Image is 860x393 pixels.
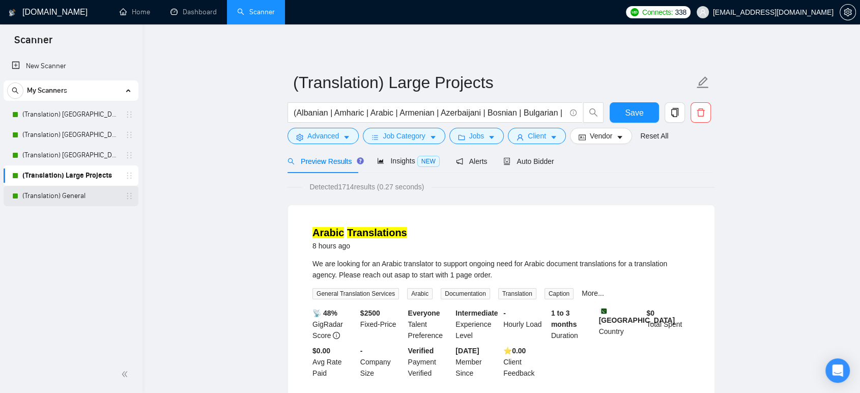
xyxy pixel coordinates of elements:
[508,128,566,144] button: userClientcaret-down
[453,307,501,341] div: Experience Level
[363,128,445,144] button: barsJob Categorycaret-down
[599,307,607,315] img: 🇵🇰
[665,108,684,117] span: copy
[312,240,407,252] div: 8 hours ago
[616,133,623,141] span: caret-down
[377,157,439,165] span: Insights
[675,7,686,18] span: 338
[408,347,434,355] b: Verified
[360,347,363,355] b: -
[503,309,506,317] b: -
[646,309,654,317] b: $ 0
[312,227,407,238] a: Arabic Translations
[8,87,23,94] span: search
[503,347,526,355] b: ⭐️ 0.00
[333,332,340,339] span: info-circle
[488,133,495,141] span: caret-down
[358,307,406,341] div: Fixed-Price
[312,288,399,299] span: General Translation Services
[288,157,361,165] span: Preview Results
[599,307,675,324] b: [GEOGRAPHIC_DATA]
[347,227,407,238] mark: Translations
[528,130,546,142] span: Client
[125,151,133,159] span: holder
[665,102,685,123] button: copy
[125,131,133,139] span: holder
[570,109,577,116] span: info-circle
[441,288,490,299] span: Documentation
[406,345,454,379] div: Payment Verified
[170,8,217,16] a: dashboardDashboard
[408,309,440,317] b: Everyone
[7,82,23,99] button: search
[310,345,358,379] div: Avg Rate Paid
[699,9,706,16] span: user
[12,56,130,76] a: New Scanner
[294,106,565,119] input: Search Freelance Jobs...
[358,345,406,379] div: Company Size
[22,145,119,165] a: (Translation) [GEOGRAPHIC_DATA]
[551,309,577,328] b: 1 to 3 months
[825,358,850,383] div: Open Intercom Messenger
[312,258,690,280] div: We are looking for an Arabic translator to support ongoing need for Arabic document translations ...
[125,192,133,200] span: holder
[417,156,440,167] span: NEW
[312,347,330,355] b: $0.00
[625,106,643,119] span: Save
[293,70,694,95] input: Scanner name...
[644,307,692,341] div: Total Spent
[383,130,425,142] span: Job Category
[4,80,138,206] li: My Scanners
[456,158,463,165] span: notification
[549,307,597,341] div: Duration
[640,130,668,142] a: Reset All
[377,157,384,164] span: area-chart
[691,102,711,123] button: delete
[501,345,549,379] div: Client Feedback
[121,369,131,379] span: double-left
[406,307,454,341] div: Talent Preference
[469,130,484,142] span: Jobs
[125,172,133,180] span: holder
[570,128,632,144] button: idcardVendorcaret-down
[288,158,295,165] span: search
[630,8,639,16] img: upwork-logo.png
[343,133,350,141] span: caret-down
[288,128,359,144] button: settingAdvancedcaret-down
[453,345,501,379] div: Member Since
[312,309,337,317] b: 📡 48%
[302,181,431,192] span: Detected 1714 results (0.27 seconds)
[642,7,673,18] span: Connects:
[610,102,659,123] button: Save
[27,80,67,101] span: My Scanners
[360,309,380,317] b: $ 2500
[503,157,554,165] span: Auto Bidder
[696,76,709,89] span: edit
[691,108,710,117] span: delete
[296,133,303,141] span: setting
[307,130,339,142] span: Advanced
[310,307,358,341] div: GigRadar Score
[356,156,365,165] div: Tooltip anchor
[582,289,604,297] a: More...
[429,133,437,141] span: caret-down
[498,288,536,299] span: Translation
[584,108,603,117] span: search
[237,8,275,16] a: searchScanner
[312,227,344,238] mark: Arabic
[550,133,557,141] span: caret-down
[517,133,524,141] span: user
[125,110,133,119] span: holder
[22,165,119,186] a: (Translation) Large Projects
[371,133,379,141] span: bars
[590,130,612,142] span: Vendor
[449,128,504,144] button: folderJobscaret-down
[458,133,465,141] span: folder
[455,309,498,317] b: Intermediate
[120,8,150,16] a: homeHome
[501,307,549,341] div: Hourly Load
[840,8,855,16] span: setting
[583,102,604,123] button: search
[22,186,119,206] a: (Translation) General
[22,125,119,145] a: (Translation) [GEOGRAPHIC_DATA]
